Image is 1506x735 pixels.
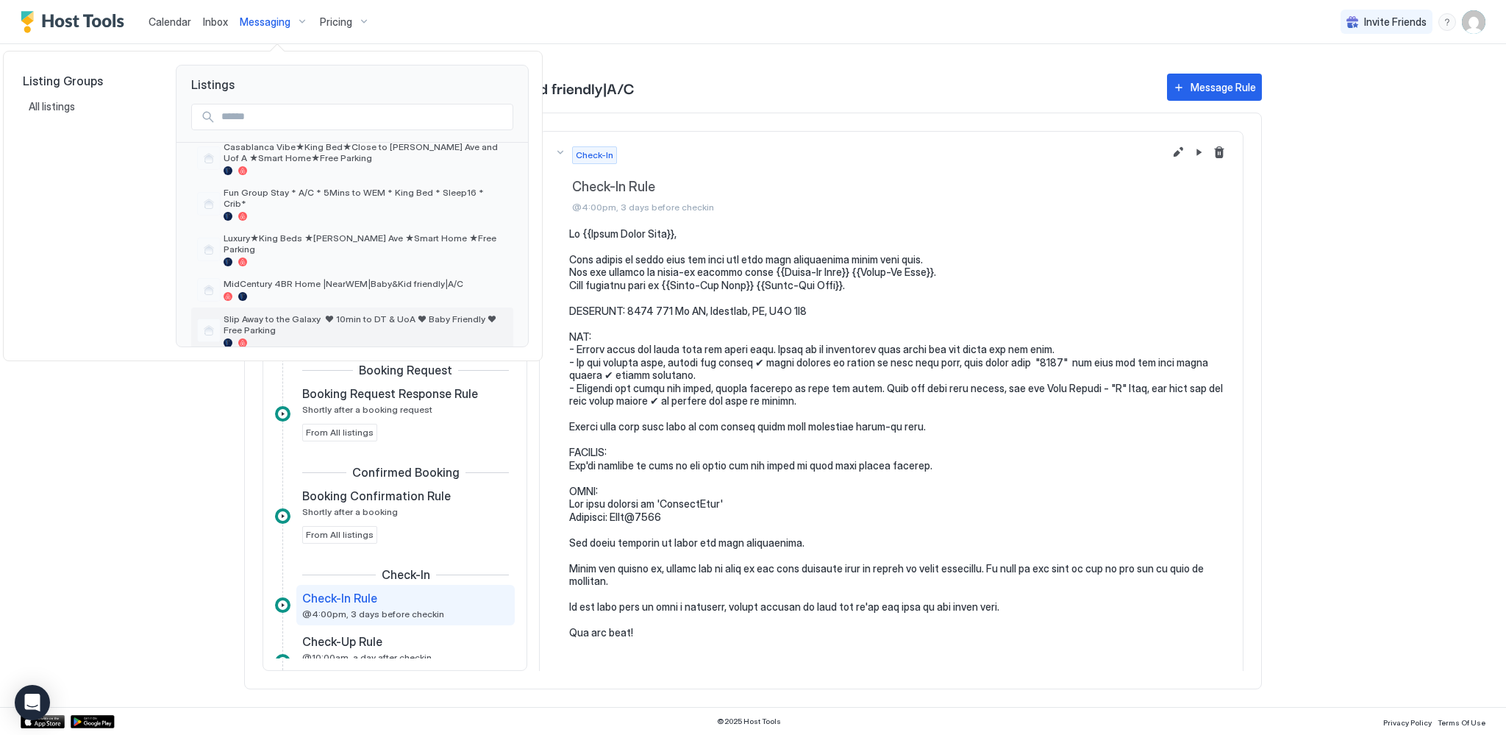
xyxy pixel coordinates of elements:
span: All listings [29,100,77,113]
input: Input Field [215,104,513,129]
span: Casablanca Vibe★King Bed★Close to [PERSON_NAME] Ave and Uof A ★Smart Home★Free Parking [224,141,507,163]
span: MidCentury 4BR Home |NearWEM|Baby&Kid friendly|A/C [224,278,507,289]
span: Slip Away to the Galaxy ♥ 10min to DT & UoA ♥ Baby Friendly ♥ Free Parking [224,313,507,335]
span: Luxury★King Beds ★[PERSON_NAME] Ave ★Smart Home ★Free Parking [224,232,507,255]
span: Listing Groups [23,74,152,88]
span: Fun Group Stay * A/C * 5Mins to WEM * King Bed * Sleep16 * Crib* [224,187,507,209]
span: Listings [176,65,528,92]
div: Open Intercom Messenger [15,685,50,720]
